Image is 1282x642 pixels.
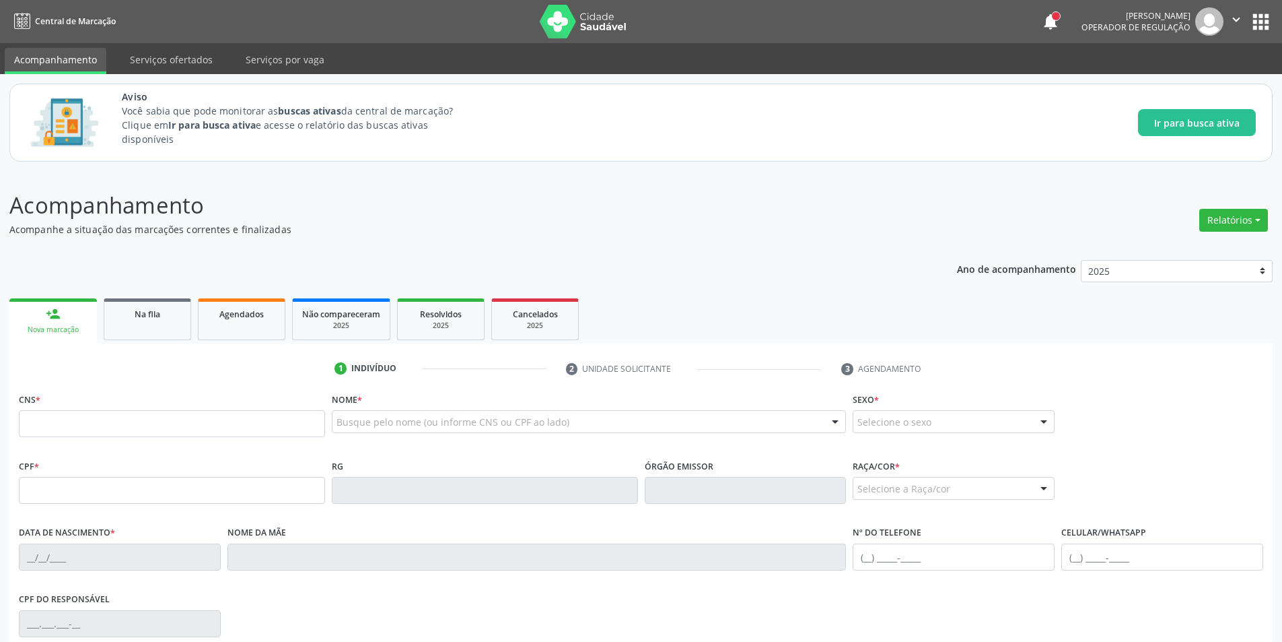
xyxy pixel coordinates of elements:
span: Aviso [122,90,478,104]
span: Na fila [135,309,160,320]
strong: Ir para busca ativa [168,119,256,131]
input: (__) _____-_____ [853,544,1055,571]
button:  [1223,7,1249,36]
img: img [1195,7,1223,36]
label: Data de nascimento [19,523,115,544]
input: __/__/____ [19,544,221,571]
a: Serviços por vaga [236,48,334,71]
span: Busque pelo nome (ou informe CNS ou CPF ao lado) [336,415,569,429]
div: 2025 [407,321,474,331]
p: Acompanhamento [9,189,894,222]
div: 2025 [501,321,569,331]
button: notifications [1041,12,1060,31]
span: Cancelados [513,309,558,320]
span: Não compareceram [302,309,380,320]
span: Selecione a Raça/cor [857,482,950,496]
div: Indivíduo [351,362,396,375]
span: Central de Marcação [35,15,116,27]
label: CPF do responsável [19,589,110,610]
div: 1 [334,362,347,375]
input: (__) _____-_____ [1061,544,1263,571]
a: Acompanhamento [5,48,106,74]
a: Serviços ofertados [120,48,222,71]
p: Acompanhe a situação das marcações correntes e finalizadas [9,222,894,236]
span: Operador de regulação [1081,22,1190,33]
span: Agendados [219,309,264,320]
label: Nome da mãe [227,523,286,544]
div: [PERSON_NAME] [1081,10,1190,22]
a: Central de Marcação [9,10,116,32]
label: Sexo [853,389,879,410]
span: Selecione o sexo [857,415,931,429]
label: CNS [19,389,40,410]
label: RG [332,456,343,477]
label: Celular/WhatsApp [1061,523,1146,544]
div: Nova marcação [19,325,87,335]
label: Órgão emissor [645,456,713,477]
i:  [1229,12,1244,27]
div: 2025 [302,321,380,331]
button: Ir para busca ativa [1138,109,1256,136]
div: person_add [46,307,61,321]
p: Ano de acompanhamento [957,260,1076,277]
img: Imagem de CalloutCard [26,92,103,153]
input: ___.___.___-__ [19,610,221,637]
span: Resolvidos [420,309,462,320]
label: Nº do Telefone [853,523,921,544]
button: Relatórios [1199,209,1268,232]
label: CPF [19,456,39,477]
strong: buscas ativas [278,104,341,117]
button: apps [1249,10,1273,34]
label: Nome [332,389,362,410]
span: Ir para busca ativa [1154,116,1240,130]
label: Raça/cor [853,456,900,477]
p: Você sabia que pode monitorar as da central de marcação? Clique em e acesse o relatório das busca... [122,104,478,146]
